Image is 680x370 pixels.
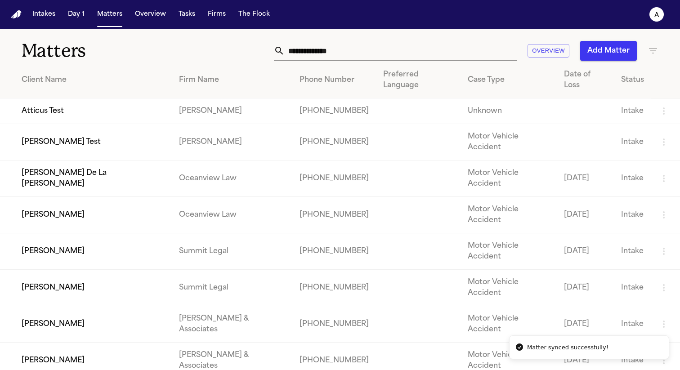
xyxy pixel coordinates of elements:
[22,75,165,85] div: Client Name
[175,6,199,22] button: Tasks
[461,270,557,306] td: Motor Vehicle Accident
[614,124,651,160] td: Intake
[564,69,607,91] div: Date of Loss
[172,306,292,343] td: [PERSON_NAME] & Associates
[557,233,614,270] td: [DATE]
[557,306,614,343] td: [DATE]
[614,306,651,343] td: Intake
[204,6,229,22] button: Firms
[557,160,614,197] td: [DATE]
[292,197,376,233] td: [PHONE_NUMBER]
[292,233,376,270] td: [PHONE_NUMBER]
[64,6,88,22] button: Day 1
[22,40,199,62] h1: Matters
[580,41,637,61] button: Add Matter
[131,6,170,22] button: Overview
[292,98,376,124] td: [PHONE_NUMBER]
[614,270,651,306] td: Intake
[94,6,126,22] button: Matters
[292,306,376,343] td: [PHONE_NUMBER]
[461,124,557,160] td: Motor Vehicle Accident
[461,160,557,197] td: Motor Vehicle Accident
[614,197,651,233] td: Intake
[621,75,644,85] div: Status
[172,197,292,233] td: Oceanview Law
[557,197,614,233] td: [DATE]
[292,270,376,306] td: [PHONE_NUMBER]
[292,124,376,160] td: [PHONE_NUMBER]
[383,69,453,91] div: Preferred Language
[29,6,59,22] button: Intakes
[461,197,557,233] td: Motor Vehicle Accident
[528,44,569,58] button: Overview
[461,306,557,343] td: Motor Vehicle Accident
[614,98,651,124] td: Intake
[172,160,292,197] td: Oceanview Law
[461,98,557,124] td: Unknown
[527,343,608,352] div: Matter synced successfully!
[11,10,22,19] img: Finch Logo
[614,233,651,270] td: Intake
[461,233,557,270] td: Motor Vehicle Accident
[235,6,273,22] button: The Flock
[292,160,376,197] td: [PHONE_NUMBER]
[172,98,292,124] td: [PERSON_NAME]
[614,160,651,197] td: Intake
[172,124,292,160] td: [PERSON_NAME]
[172,233,292,270] td: Summit Legal
[179,75,285,85] div: Firm Name
[468,75,550,85] div: Case Type
[300,75,369,85] div: Phone Number
[172,270,292,306] td: Summit Legal
[557,270,614,306] td: [DATE]
[11,10,22,19] a: Home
